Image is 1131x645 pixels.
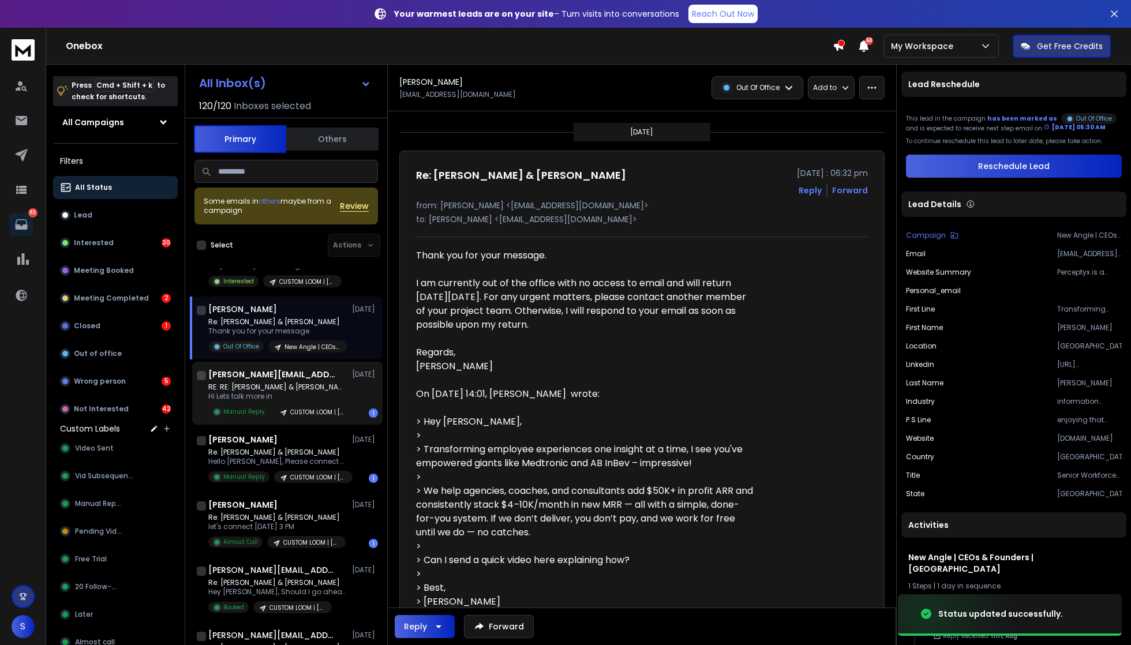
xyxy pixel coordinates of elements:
[208,392,347,401] p: Hi Lets talk more in
[938,608,1063,620] div: Status updated successfully.
[394,8,554,20] strong: Your warmest leads are on your site
[1076,114,1112,123] p: Out Of Office
[906,397,935,406] p: industry
[194,125,286,153] button: Primary
[162,238,171,247] div: 30
[1057,323,1122,332] p: [PERSON_NAME]
[394,8,679,20] p: – Turn visits into conversations
[162,404,171,414] div: 42
[223,277,254,286] p: Interested
[1057,342,1122,351] p: [GEOGRAPHIC_DATA]
[937,581,1001,591] span: 1 day in sequence
[53,259,178,282] button: Meeting Booked
[906,342,937,351] p: location
[53,464,178,487] button: Vid Subsequence
[908,78,980,90] p: Lead Reschedule
[908,552,1119,575] h1: New Angle | CEOs & Founders | [GEOGRAPHIC_DATA]
[906,305,935,314] p: First Line
[53,111,178,134] button: All Campaigns
[1057,452,1122,462] p: [GEOGRAPHIC_DATA]
[208,434,278,445] h1: [PERSON_NAME]
[208,578,347,587] p: Re: [PERSON_NAME] & [PERSON_NAME]
[813,83,837,92] p: Add to
[352,370,378,379] p: [DATE]
[399,90,516,99] p: [EMAIL_ADDRESS][DOMAIN_NAME]
[1057,471,1122,480] p: Senior Workforce Transformation Consultant
[53,176,178,199] button: All Status
[208,522,346,531] p: let's connect [DATE] 3 PM
[906,489,924,498] p: state
[53,153,178,169] h3: Filters
[908,198,961,210] p: Lead Details
[53,492,178,515] button: Manual Reply
[74,211,92,220] p: Lead
[1057,231,1122,240] p: New Angle | CEOs & Founders | [GEOGRAPHIC_DATA]
[162,377,171,386] div: 5
[208,382,347,392] p: RE: RE: [PERSON_NAME] & [PERSON_NAME]
[1057,434,1122,443] p: [DOMAIN_NAME]
[906,360,934,369] p: linkedin
[290,473,346,482] p: CUSTOM LOOM | [PERSON_NAME] | WHOLE WORLD
[162,294,171,303] div: 2
[369,408,378,418] div: 1
[797,167,868,179] p: [DATE] : 06:32 pm
[906,378,943,388] p: Last Name
[906,249,926,258] p: Email
[259,196,280,206] span: others
[53,575,178,598] button: 20 Follow-up
[906,323,943,332] p: First Name
[1057,360,1122,369] p: [URL][DOMAIN_NAME][PERSON_NAME]
[464,615,534,638] button: Forward
[190,72,380,95] button: All Inbox(s)
[75,183,112,192] p: All Status
[399,76,463,88] h1: [PERSON_NAME]
[906,415,931,425] p: P.S Line
[53,231,178,254] button: Interested30
[74,321,100,331] p: Closed
[208,303,277,315] h1: [PERSON_NAME]
[162,321,171,331] div: 1
[223,472,265,481] p: Manual Reply
[208,499,278,511] h1: [PERSON_NAME]
[53,370,178,393] button: Wrong person5
[75,471,136,481] span: Vid Subsequence
[74,238,114,247] p: Interested
[906,137,1122,145] p: To continue reschedule this lead to later date, please take action.
[1057,489,1122,498] p: [GEOGRAPHIC_DATA]
[208,457,347,466] p: Hello [PERSON_NAME], Please connect with
[62,117,124,128] h1: All Campaigns
[395,615,455,638] button: Reply
[1057,378,1122,388] p: [PERSON_NAME]
[53,520,178,543] button: Pending Video
[416,213,868,225] p: to: [PERSON_NAME] <[EMAIL_ADDRESS][DOMAIN_NAME]>
[906,286,961,295] p: personal_email
[352,500,378,509] p: [DATE]
[208,448,347,457] p: Re: [PERSON_NAME] & [PERSON_NAME]
[53,287,178,310] button: Meeting Completed2
[987,114,1057,123] span: has been marked as
[208,513,346,522] p: Re: [PERSON_NAME] & [PERSON_NAME]
[28,208,38,217] p: 83
[284,343,340,351] p: New Angle | CEOs & Founders | [GEOGRAPHIC_DATA]
[832,185,868,196] div: Forward
[53,397,178,421] button: Not Interested42
[10,213,33,236] a: 83
[223,538,258,546] p: Almost Call
[223,342,259,351] p: Out Of Office
[906,111,1122,132] div: This lead in the campaign and is expected to receive next step email on
[75,554,107,564] span: Free Trial
[199,99,231,113] span: 120 / 120
[208,327,347,336] p: Thank you for your message.
[1044,123,1106,132] div: [DATE] 05:30 AM
[1057,268,1122,277] p: Perceptyx is a leading provider of employee experience transformation solutions, specializing in ...
[208,587,347,597] p: Hey [PERSON_NAME], Should I go ahead
[53,342,178,365] button: Out of office
[1013,35,1111,58] button: Get Free Credits
[208,369,335,380] h1: [PERSON_NAME][EMAIL_ADDRESS][PERSON_NAME][DOMAIN_NAME]
[234,99,311,113] h3: Inboxes selected
[688,5,758,23] a: Reach Out Now
[74,404,129,414] p: Not Interested
[199,77,266,89] h1: All Inbox(s)
[283,538,339,547] p: CUSTOM LOOM | [PERSON_NAME] | WHOLE WORLD
[208,564,335,576] h1: [PERSON_NAME][EMAIL_ADDRESS][PERSON_NAME][DOMAIN_NAME]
